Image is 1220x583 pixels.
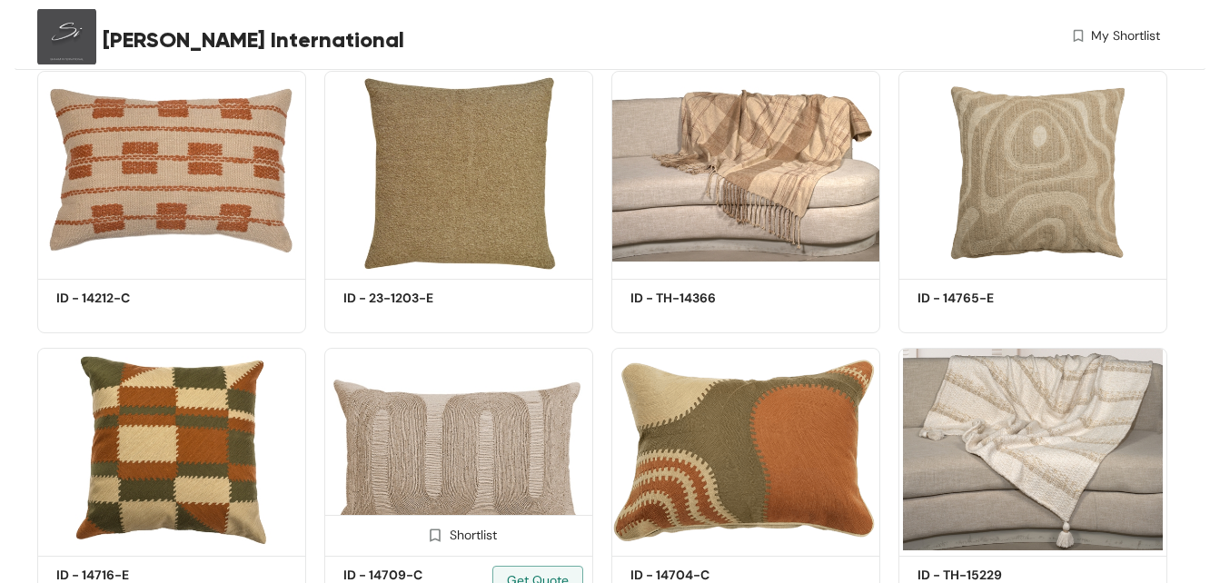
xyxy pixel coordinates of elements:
[898,348,1167,550] img: b85903f3-6978-4974-b340-40d820e0073a
[37,71,306,273] img: d68dd049-9c43-433b-a60e-fc0669539ace
[917,289,1072,308] h5: ID - 14765-E
[421,525,497,542] div: Shortlist
[611,348,880,550] img: ba36584c-ab48-455d-8981-02398155b1d5
[898,71,1167,273] img: 52ab477e-4439-41ae-9588-ccffe513ed4c
[56,289,211,308] h5: ID - 14212-C
[630,289,785,308] h5: ID - TH-14366
[37,7,96,66] img: Buyer Portal
[324,71,593,273] img: 3976f994-49f5-43b1-aad4-f59484a5e58d
[324,348,593,550] img: 4cea6cfd-2dbc-47dd-a9a0-2077115ded64
[37,348,306,550] img: 99a4c88b-412c-4ef0-b564-0ac73696c68f
[343,289,498,308] h5: ID - 23-1203-E
[1091,26,1160,45] span: My Shortlist
[611,71,880,273] img: 84402aa7-8557-402d-9899-c218aa9802cc
[1070,26,1086,45] img: wishlist
[426,527,443,544] img: Shortlist
[103,24,404,56] span: [PERSON_NAME] International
